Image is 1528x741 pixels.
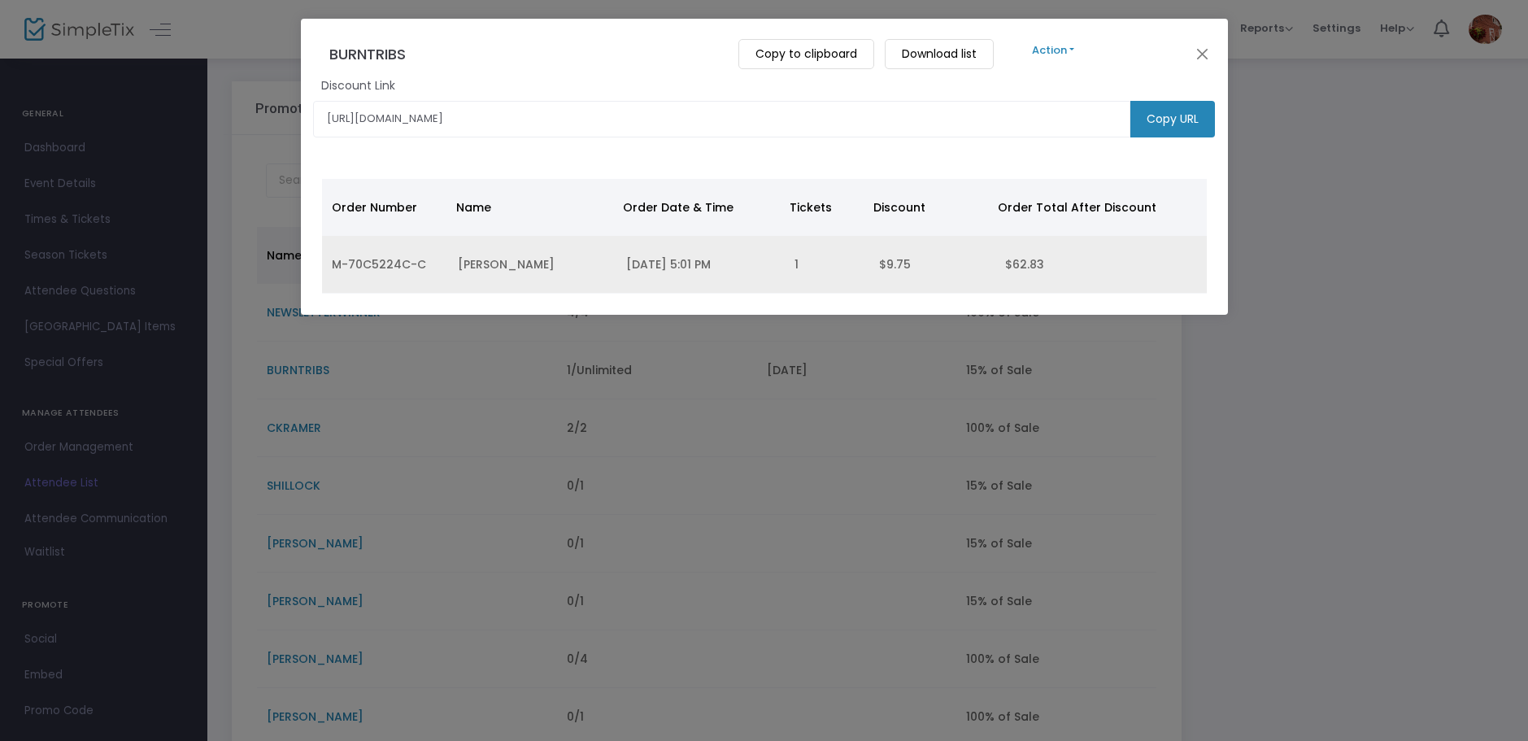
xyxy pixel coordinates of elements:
td: M-70C5224C-C [322,236,448,294]
span: Order Total After Discount [998,199,1156,216]
button: Close [1191,43,1212,64]
button: Action [1004,41,1102,59]
m-button: Copy URL [1130,101,1215,137]
td: 1 [785,236,869,294]
td: [DATE] 5:01 PM [616,236,785,294]
td: $9.75 [869,236,995,294]
span: Tickets [790,199,832,216]
td: [PERSON_NAME] [448,236,616,294]
div: Data table [322,179,1207,294]
td: $62.83 [995,236,1206,294]
span: Discount [873,199,925,216]
m-panel-subtitle: Discount Link [321,77,395,94]
m-button: Download list [885,39,994,69]
m-button: Copy to clipboard [738,39,874,69]
span: Order Number [332,199,417,216]
span: Name [456,199,491,216]
h4: BURNTRIBS [329,43,422,65]
span: Order Date & Time [623,199,734,216]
